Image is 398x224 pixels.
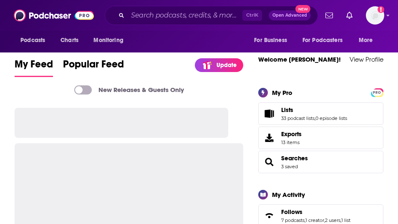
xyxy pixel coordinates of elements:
a: 33 podcast lists [281,115,315,121]
span: , [315,115,315,121]
a: My Feed [15,58,53,77]
a: Lists [281,106,347,114]
div: My Activity [272,191,305,199]
p: Update [217,62,237,69]
a: Show notifications dropdown [343,8,356,22]
a: Exports [258,127,383,149]
button: Show profile menu [366,6,384,25]
a: Welcome [PERSON_NAME]! [258,55,341,63]
a: 0 episode lists [315,115,347,121]
button: open menu [15,32,56,48]
a: Update [195,58,243,72]
a: Lists [261,108,278,119]
span: Popular Feed [63,58,124,75]
span: Searches [258,151,383,173]
span: For Podcasters [302,35,343,46]
a: Searches [261,156,278,168]
span: Exports [281,130,302,138]
span: For Business [254,35,287,46]
span: Monitoring [93,35,123,46]
span: Charts [60,35,78,46]
span: Exports [261,132,278,144]
input: Search podcasts, credits, & more... [128,9,242,22]
span: , [324,217,325,223]
span: Open Advanced [272,13,307,17]
span: Logged in as csummie [366,6,384,25]
a: Searches [281,154,308,162]
a: New Releases & Guests Only [74,85,184,95]
div: Search podcasts, credits, & more... [105,6,318,25]
a: Popular Feed [63,58,124,77]
span: Ctrl K [242,10,262,21]
button: open menu [353,32,383,48]
span: , [305,217,305,223]
a: 1 list [341,217,350,223]
a: Show notifications dropdown [322,8,336,22]
button: open menu [88,32,134,48]
a: 3 saved [281,164,298,169]
div: My Pro [272,89,292,97]
img: User Profile [366,6,384,25]
span: Podcasts [20,35,45,46]
span: PRO [372,90,382,96]
a: Follows [281,208,350,216]
span: New [295,5,310,13]
span: 13 items [281,139,302,145]
span: My Feed [15,58,53,75]
img: Podchaser - Follow, Share and Rate Podcasts [14,7,94,23]
button: open menu [297,32,355,48]
span: Lists [258,102,383,125]
a: 2 users [325,217,340,223]
a: View Profile [350,55,383,63]
button: Open AdvancedNew [269,10,311,20]
span: More [359,35,373,46]
button: open menu [248,32,297,48]
a: Follows [261,210,278,222]
span: Lists [281,106,293,114]
a: Charts [55,32,83,48]
span: Follows [281,208,302,216]
a: 7 podcasts [281,217,305,223]
span: , [340,217,341,223]
svg: Add a profile image [378,6,384,13]
a: 1 creator [305,217,324,223]
a: PRO [372,89,382,95]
